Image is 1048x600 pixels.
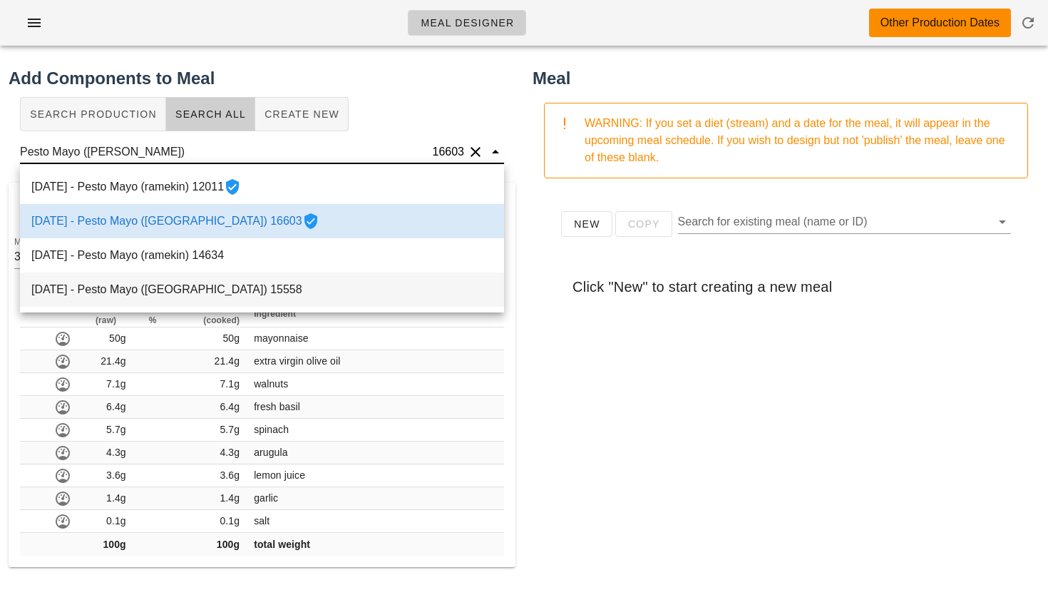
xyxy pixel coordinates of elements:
h2: Meal [533,66,1039,91]
div: Click "New" to start creating a new meal [561,264,1011,310]
button: Search Production [20,97,166,131]
td: 100g [192,533,251,556]
span: salt [254,515,269,527]
label: Meal ID version [14,237,73,248]
span: 7.1g [220,378,240,390]
span: mayonnaise [254,332,309,344]
div: [DATE] - Pesto Mayo ([GEOGRAPHIC_DATA]) 15558 [20,273,504,307]
td: 7.1g [84,373,138,396]
span: arugula [254,447,287,458]
th: Change % [138,301,192,327]
span: 50g [222,332,240,344]
div: Pesto Mayo ([PERSON_NAME]) [9,183,515,228]
td: 100g [84,533,138,556]
span: 21.4g [215,355,240,367]
span: garlic [254,492,278,504]
span: spinach [254,424,289,435]
span: 6.4g [220,401,240,412]
td: 3.6g [84,464,138,487]
th: Portion (raw) [84,301,138,327]
span: 5.7g [220,424,240,435]
th: Ingredient [251,301,457,327]
button: Clear [467,143,484,161]
td: 21.4g [84,350,138,373]
span: 1.4g [220,492,240,504]
td: 50g [84,327,138,350]
span: Search Production [29,108,157,120]
div: WARNING: If you set a diet (stream) and a date for the meal, it will appear in the upcoming meal ... [585,115,1016,166]
h2: Add Components to Meal [9,66,515,91]
td: 1.4g [84,487,138,510]
span: lemon juice [254,469,305,481]
span: walnuts [254,378,288,390]
a: Meal Designer [408,10,526,36]
div: 16603 [430,145,465,159]
div: 35790 [14,250,46,263]
button: New [561,211,612,237]
td: 0.1g [84,510,138,533]
input: Search for a component [20,141,430,163]
div: Other Production Dates [880,14,1000,31]
span: 3.6g [220,469,240,481]
div: [DATE] - Pesto Mayo (ramekin) 14634 [20,238,504,273]
span: New [573,218,600,230]
div: [DATE] - Pesto Mayo (ramekin) 12011 [20,170,504,204]
td: 4.3g [84,442,138,464]
span: Create New [264,108,339,120]
span: fresh basil [254,401,300,412]
span: 4.3g [220,447,240,458]
span: Search All [175,108,246,120]
span: Meal Designer [420,17,514,29]
div: Meal ID version35790 [14,245,244,268]
span: 0.1g [220,515,240,527]
div: [DATE] - Pesto Mayo ([GEOGRAPHIC_DATA]) 16603 [20,204,504,238]
span: extra virgin olive oil [254,355,340,367]
button: Create New [255,97,349,131]
th: Portion (cooked) [192,301,251,327]
button: Search All [166,97,255,131]
td: 6.4g [84,396,138,419]
td: 5.7g [84,419,138,442]
td: total weight [251,533,457,556]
